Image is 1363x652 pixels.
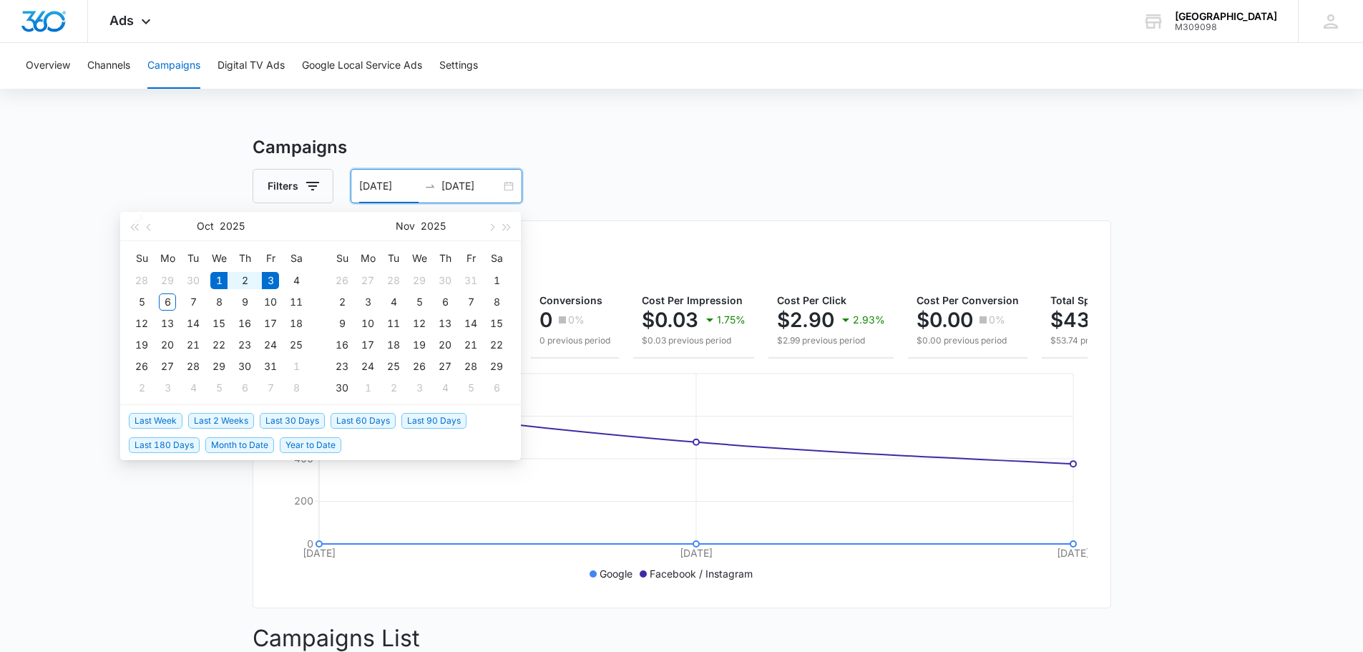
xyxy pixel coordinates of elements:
[288,379,305,396] div: 8
[185,293,202,311] div: 7
[462,358,479,375] div: 28
[432,377,458,399] td: 2025-12-04
[432,247,458,270] th: Th
[381,291,406,313] td: 2025-11-04
[283,247,309,270] th: Sa
[359,336,376,354] div: 17
[439,43,478,89] button: Settings
[853,315,885,325] p: 2.93%
[236,272,253,289] div: 2
[385,358,402,375] div: 25
[359,315,376,332] div: 10
[381,313,406,334] td: 2025-11-11
[458,270,484,291] td: 2025-10-31
[302,43,422,89] button: Google Local Service Ads
[288,272,305,289] div: 4
[253,169,333,203] button: Filters
[484,356,509,377] td: 2025-11-29
[155,270,180,291] td: 2025-09-29
[406,356,432,377] td: 2025-11-26
[355,356,381,377] td: 2025-11-24
[159,358,176,375] div: 27
[155,377,180,399] td: 2025-11-03
[600,566,632,581] p: Google
[109,13,134,28] span: Ads
[917,334,1019,347] p: $0.00 previous period
[777,308,834,331] p: $2.90
[381,334,406,356] td: 2025-11-18
[180,313,206,334] td: 2025-10-14
[258,291,283,313] td: 2025-10-10
[283,270,309,291] td: 2025-10-04
[329,356,355,377] td: 2025-11-23
[462,379,479,396] div: 5
[1175,11,1277,22] div: account name
[436,315,454,332] div: 13
[232,377,258,399] td: 2025-11-06
[232,247,258,270] th: Th
[258,270,283,291] td: 2025-10-03
[232,356,258,377] td: 2025-10-30
[185,336,202,354] div: 21
[488,272,505,289] div: 1
[155,313,180,334] td: 2025-10-13
[436,293,454,311] div: 6
[642,294,743,306] span: Cost Per Impression
[197,212,214,240] button: Oct
[484,334,509,356] td: 2025-11-22
[218,43,285,89] button: Digital TV Ads
[129,334,155,356] td: 2025-10-19
[155,356,180,377] td: 2025-10-27
[333,336,351,354] div: 16
[1050,308,1120,331] p: $43.47
[232,270,258,291] td: 2025-10-02
[220,212,245,240] button: 2025
[1050,294,1109,306] span: Total Spend
[396,212,415,240] button: Nov
[185,379,202,396] div: 4
[406,313,432,334] td: 2025-11-12
[333,315,351,332] div: 9
[488,293,505,311] div: 8
[462,315,479,332] div: 14
[206,270,232,291] td: 2025-10-01
[180,291,206,313] td: 2025-10-07
[260,413,325,429] span: Last 30 Days
[385,272,402,289] div: 28
[355,247,381,270] th: Mo
[159,336,176,354] div: 20
[283,291,309,313] td: 2025-10-11
[331,413,396,429] span: Last 60 Days
[129,437,200,453] span: Last 180 Days
[333,379,351,396] div: 30
[26,43,70,89] button: Overview
[406,377,432,399] td: 2025-12-03
[484,270,509,291] td: 2025-11-01
[1050,334,1171,347] p: $53.74 previous period
[155,291,180,313] td: 2025-10-06
[232,334,258,356] td: 2025-10-23
[539,308,552,331] p: 0
[436,358,454,375] div: 27
[432,270,458,291] td: 2025-10-30
[458,377,484,399] td: 2025-12-05
[458,356,484,377] td: 2025-11-28
[155,334,180,356] td: 2025-10-20
[205,437,274,453] span: Month to Date
[262,358,279,375] div: 31
[307,537,313,550] tspan: 0
[288,336,305,354] div: 25
[406,270,432,291] td: 2025-10-29
[288,293,305,311] div: 11
[87,43,130,89] button: Channels
[206,291,232,313] td: 2025-10-08
[488,315,505,332] div: 15
[917,294,1019,306] span: Cost Per Conversion
[359,272,376,289] div: 27
[236,379,253,396] div: 6
[329,334,355,356] td: 2025-11-16
[436,272,454,289] div: 30
[777,294,846,306] span: Cost Per Click
[436,336,454,354] div: 20
[236,293,253,311] div: 9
